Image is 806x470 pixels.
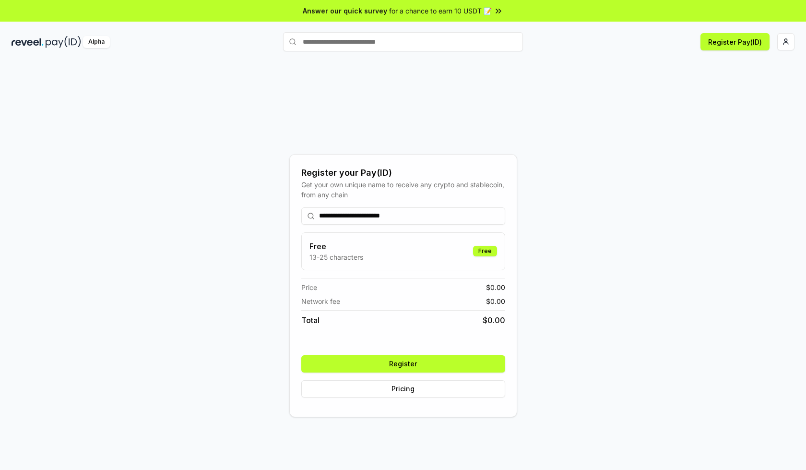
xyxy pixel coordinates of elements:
span: Price [301,282,317,292]
button: Register Pay(ID) [700,33,770,50]
span: $ 0.00 [486,296,505,306]
button: Register [301,355,505,373]
img: pay_id [46,36,81,48]
div: Register your Pay(ID) [301,166,505,180]
span: $ 0.00 [486,282,505,292]
h3: Free [309,241,363,252]
p: 13-25 characters [309,252,363,262]
div: Free [473,246,497,256]
button: Pricing [301,380,505,398]
span: Total [301,314,320,326]
span: $ 0.00 [483,314,505,326]
span: Network fee [301,296,340,306]
span: Answer our quick survey [303,6,387,16]
div: Alpha [83,36,110,48]
img: reveel_dark [12,36,44,48]
span: for a chance to earn 10 USDT 📝 [389,6,492,16]
div: Get your own unique name to receive any crypto and stablecoin, from any chain [301,180,505,200]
